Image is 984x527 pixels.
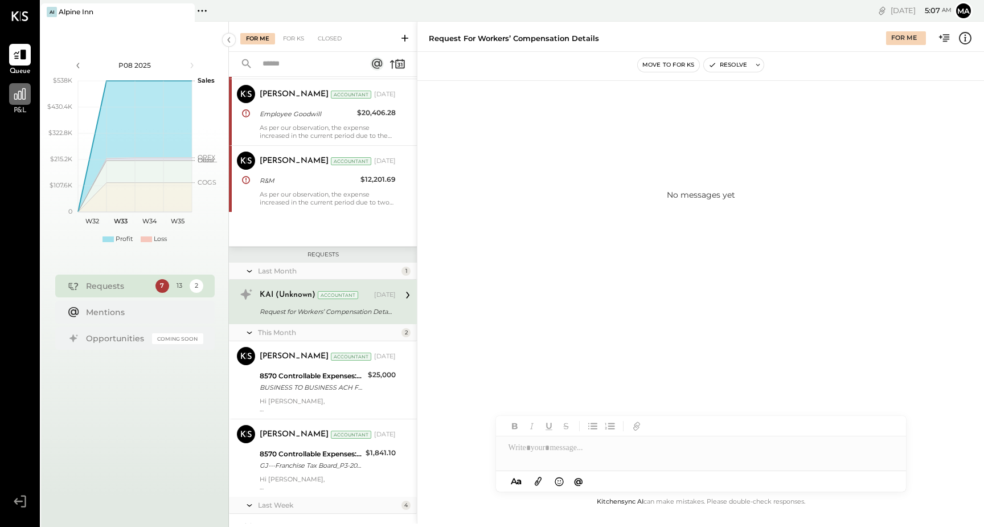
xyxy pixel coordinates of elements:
div: [DATE] [374,157,396,166]
div: Opportunities [86,333,146,344]
div: Profit [116,235,133,244]
div: Request for Workers’ Compensation Details [260,306,392,317]
a: Queue [1,44,39,77]
div: [DATE] [374,352,396,361]
button: Resolve [704,58,752,72]
button: Add URL [629,419,644,434]
div: 13 [173,279,186,293]
div: 4 [401,501,411,510]
div: Closed [312,33,347,44]
text: W33 [114,217,128,225]
div: For Me [240,33,275,44]
div: 8570 Controllable Expenses:General & Administrative Expenses:Licenses, Taxes & Fees [260,448,362,460]
div: Coming Soon [152,333,203,344]
text: $215.2K [50,155,72,163]
span: a [516,476,522,487]
div: 1 [401,267,411,276]
div: BUSINESS TO BUSINESS ACH FRANCHISE TAX BO PAYMENTS 250616 120040530 PM ZOTTS LL [260,382,364,393]
span: P&L [14,106,27,116]
div: Request for Workers’ Compensation Details [429,33,599,44]
div: Accountant [331,431,371,439]
button: Underline [542,419,556,434]
div: AI [47,7,57,17]
div: [DATE] [374,90,396,99]
div: This Month [258,328,399,337]
text: W35 [171,217,184,225]
text: W32 [85,217,99,225]
div: 2 [401,328,411,337]
div: 2 [190,279,203,293]
div: Last Week [258,500,399,510]
text: OPEX [198,153,216,161]
div: GJ---Franchise Tax Board_P3-2025_Period [DATE]-[DATE] [260,460,362,471]
div: [PERSON_NAME] [260,351,329,362]
div: For Me [891,34,917,43]
div: R&M [260,175,357,186]
a: P&L [1,83,39,116]
div: $1,841.10 [366,447,396,459]
span: @ [574,476,583,487]
div: $12,201.69 [360,174,396,185]
div: [PERSON_NAME] [260,156,329,167]
div: As per our observation, the expense increased in the current period due to the expense report sub... [260,124,396,140]
div: [PERSON_NAME] [260,89,329,100]
span: Queue [10,67,31,77]
div: KAI (Unknown) [260,289,315,301]
div: Requests [235,251,411,259]
button: Unordered List [585,419,600,434]
button: ma [954,2,973,20]
div: Alpine Inn [59,7,93,17]
text: COGS [198,178,216,186]
div: Mentions [86,307,198,318]
div: [PERSON_NAME] [260,429,329,440]
div: As per our observation, the expense increased in the current period due to two bills from Apex Re... [260,190,396,206]
div: copy link [876,5,888,17]
p: No messages yet [667,189,735,201]
div: [DATE] [891,5,952,16]
div: $25,000 [368,369,396,381]
div: Accountant [331,353,371,361]
button: Move to for ks [638,58,699,72]
div: Accountant [331,91,371,99]
text: 0 [68,207,72,215]
text: $107.6K [50,181,72,189]
div: 7 [155,279,169,293]
div: Accountant [331,157,371,165]
div: Hi [PERSON_NAME], [260,475,396,491]
button: Ordered List [602,419,617,434]
text: Occu... [198,156,217,164]
div: P08 2025 [87,60,183,70]
div: Hi [PERSON_NAME], [260,397,396,413]
text: $430.4K [47,103,72,111]
div: [DATE] [374,291,396,300]
div: $20,406.28 [357,107,396,119]
button: @ [571,474,587,488]
text: Sales [198,76,215,84]
div: For KS [277,33,310,44]
div: Loss [154,235,167,244]
button: Strikethrough [559,419,573,434]
text: $322.8K [48,129,72,137]
button: Aa [507,475,526,488]
button: Bold [507,419,522,434]
div: [DATE] [374,430,396,439]
text: W34 [142,217,157,225]
div: Employee Goodwill [260,108,354,120]
button: Italic [524,419,539,434]
div: 8570 Controllable Expenses:General & Administrative Expenses:Licenses, Taxes & Fees [260,370,364,382]
div: Last Month [258,266,399,276]
div: Accountant [318,291,358,299]
div: Requests [86,280,150,292]
text: $538K [53,76,72,84]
